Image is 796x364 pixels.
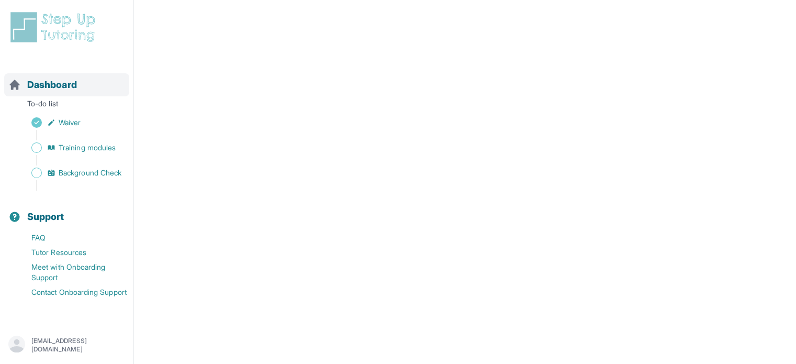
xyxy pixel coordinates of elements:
p: To-do list [4,98,129,113]
img: logo [8,10,102,44]
span: Support [27,209,64,224]
a: Training modules [8,140,133,155]
button: Support [4,193,129,228]
span: Background Check [59,168,121,178]
a: Contact Onboarding Support [8,285,133,300]
a: Meet with Onboarding Support [8,260,133,285]
a: FAQ [8,230,133,245]
a: Tutor Resources [8,245,133,260]
span: Dashboard [27,78,77,92]
p: [EMAIL_ADDRESS][DOMAIN_NAME] [31,337,125,354]
a: Waiver [8,115,133,130]
button: Dashboard [4,61,129,96]
span: Training modules [59,142,116,153]
a: Background Check [8,166,133,180]
span: Waiver [59,117,81,128]
button: [EMAIL_ADDRESS][DOMAIN_NAME] [8,336,125,355]
a: Dashboard [8,78,77,92]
